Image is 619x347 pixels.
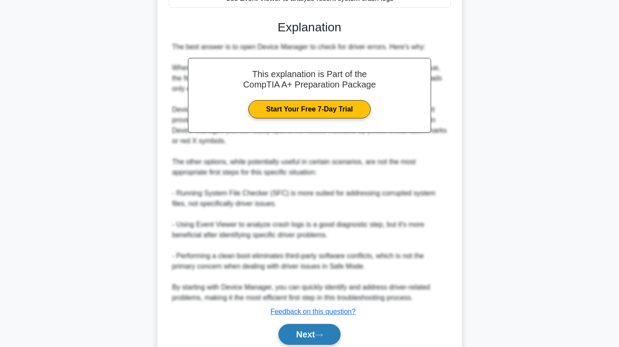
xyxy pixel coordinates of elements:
a: Start Your Free 7-Day Trial [248,100,371,118]
button: Next [278,324,341,345]
div: The best answer is to open Device Manager to check for driver errors. Here's why: When a Windows ... [172,42,447,303]
a: Feedback on this question? [271,308,356,315]
h3: Explanation [174,20,445,35]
